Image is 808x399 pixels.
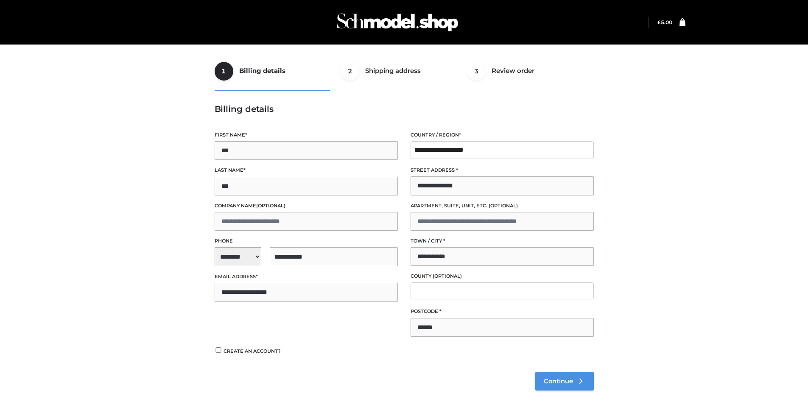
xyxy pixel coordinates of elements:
label: Country / Region [411,131,594,139]
bdi: 5.00 [657,19,672,25]
span: Create an account? [224,348,281,354]
span: Continue [544,377,573,385]
label: Last name [215,166,398,174]
span: (optional) [433,273,462,279]
label: Town / City [411,237,594,245]
label: Company name [215,202,398,210]
a: £5.00 [657,19,672,25]
a: Continue [535,372,594,391]
span: (optional) [256,203,285,209]
span: (optional) [489,203,518,209]
label: First name [215,131,398,139]
label: Street address [411,166,594,174]
label: Phone [215,237,398,245]
h3: Billing details [215,104,594,114]
label: County [411,272,594,280]
img: Schmodel Admin 964 [334,6,461,39]
span: £ [657,19,661,25]
label: Email address [215,273,398,281]
label: Apartment, suite, unit, etc. [411,202,594,210]
input: Create an account? [215,347,222,353]
label: Postcode [411,307,594,315]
